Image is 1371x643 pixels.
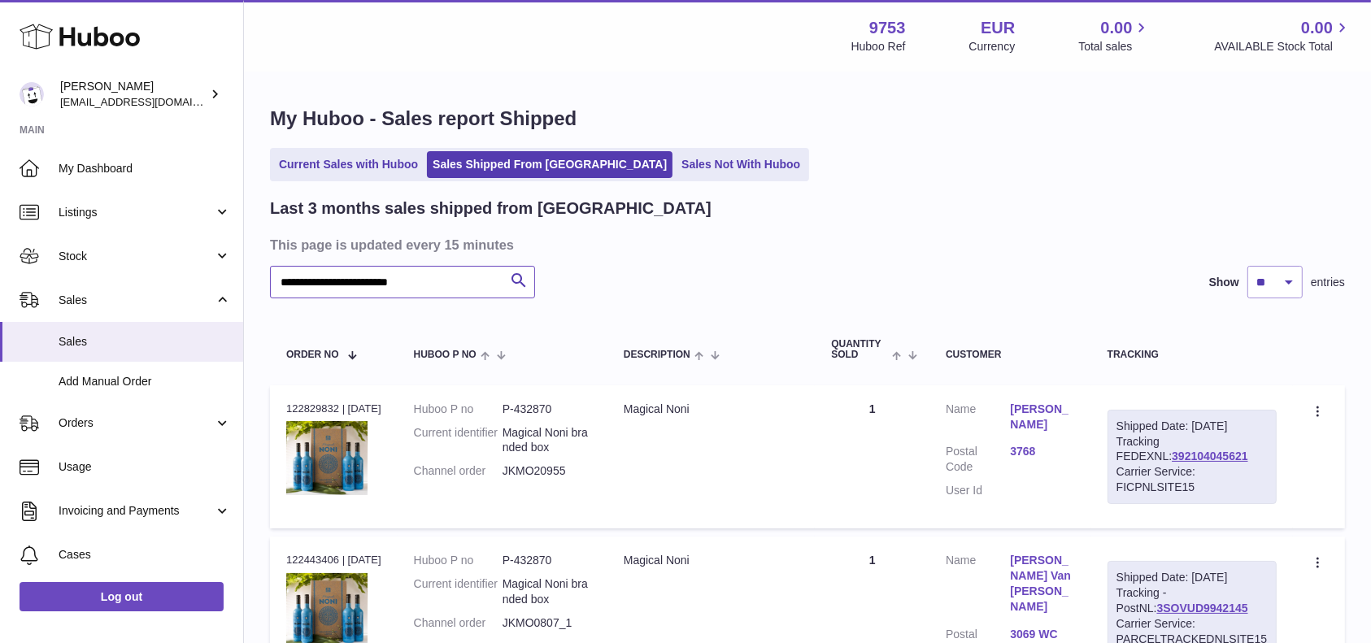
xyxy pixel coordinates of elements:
[60,79,207,110] div: [PERSON_NAME]
[1078,39,1151,54] span: Total sales
[503,615,591,631] dd: JKMO0807_1
[1101,17,1133,39] span: 0.00
[624,350,690,360] span: Description
[1172,450,1247,463] a: 392104045621
[1010,553,1074,615] a: [PERSON_NAME] Van [PERSON_NAME]
[59,459,231,475] span: Usage
[59,374,231,389] span: Add Manual Order
[969,39,1016,54] div: Currency
[270,236,1341,254] h3: This page is updated every 15 minutes
[427,151,672,178] a: Sales Shipped From [GEOGRAPHIC_DATA]
[59,334,231,350] span: Sales
[59,161,231,176] span: My Dashboard
[869,17,906,39] strong: 9753
[981,17,1015,39] strong: EUR
[946,444,1010,475] dt: Postal Code
[273,151,424,178] a: Current Sales with Huboo
[503,425,591,456] dd: Magical Noni branded box
[414,425,503,456] dt: Current identifier
[59,293,214,308] span: Sales
[1010,402,1074,432] a: [PERSON_NAME]
[946,402,1010,437] dt: Name
[624,553,799,568] div: Magical Noni
[831,339,887,360] span: Quantity Sold
[59,249,214,264] span: Stock
[20,82,44,106] img: info@welovenoni.com
[1116,570,1268,585] div: Shipped Date: [DATE]
[503,576,591,607] dd: Magical Noni branded box
[946,483,1010,498] dt: User Id
[59,503,214,519] span: Invoicing and Payments
[1311,275,1345,290] span: entries
[815,385,929,528] td: 1
[60,95,239,108] span: [EMAIL_ADDRESS][DOMAIN_NAME]
[286,402,381,416] div: 122829832 | [DATE]
[1157,602,1248,615] a: 3SOVUD9942145
[286,553,381,567] div: 122443406 | [DATE]
[414,615,503,631] dt: Channel order
[1010,444,1074,459] a: 3768
[851,39,906,54] div: Huboo Ref
[503,402,591,417] dd: P-432870
[414,402,503,417] dt: Huboo P no
[20,582,224,611] a: Log out
[59,547,231,563] span: Cases
[1214,39,1351,54] span: AVAILABLE Stock Total
[1214,17,1351,54] a: 0.00 AVAILABLE Stock Total
[1301,17,1333,39] span: 0.00
[59,415,214,431] span: Orders
[1108,350,1277,360] div: Tracking
[270,106,1345,132] h1: My Huboo - Sales report Shipped
[414,350,477,360] span: Huboo P no
[414,576,503,607] dt: Current identifier
[414,553,503,568] dt: Huboo P no
[1116,419,1268,434] div: Shipped Date: [DATE]
[1209,275,1239,290] label: Show
[503,553,591,568] dd: P-432870
[676,151,806,178] a: Sales Not With Huboo
[503,463,591,479] dd: JKMO20955
[1010,627,1074,642] a: 3069 WC
[59,205,214,220] span: Listings
[286,350,339,360] span: Order No
[946,350,1075,360] div: Customer
[1078,17,1151,54] a: 0.00 Total sales
[270,198,712,219] h2: Last 3 months sales shipped from [GEOGRAPHIC_DATA]
[1108,410,1277,504] div: Tracking FEDEXNL:
[946,553,1010,619] dt: Name
[624,402,799,417] div: Magical Noni
[286,421,368,495] img: 1651244466.jpg
[414,463,503,479] dt: Channel order
[1116,464,1268,495] div: Carrier Service: FICPNLSITE15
